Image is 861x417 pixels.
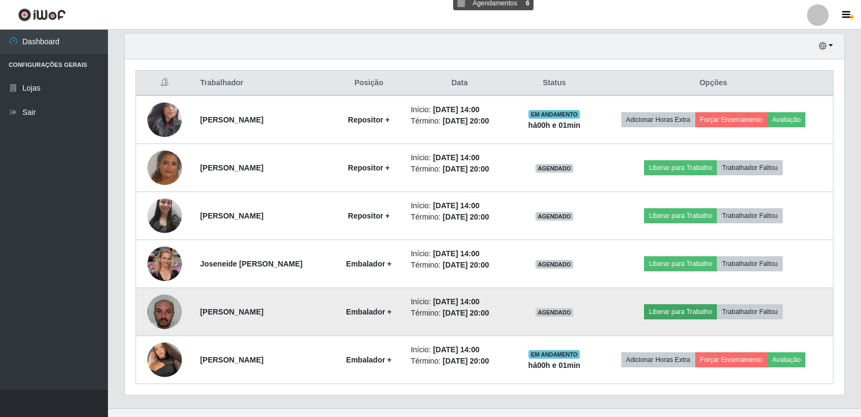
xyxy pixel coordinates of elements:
[334,71,404,96] th: Posição
[411,344,509,356] li: Início:
[200,115,263,124] strong: [PERSON_NAME]
[404,71,515,96] th: Data
[194,71,334,96] th: Trabalhador
[147,89,182,151] img: 1755815872811.jpeg
[767,112,805,127] button: Avaliação
[644,256,717,271] button: Liberar para Trabalho
[348,211,390,220] strong: Repositor +
[535,164,573,173] span: AGENDADO
[528,361,581,370] strong: há 00 h e 01 min
[695,352,768,367] button: Forçar Encerramento
[411,104,509,115] li: Início:
[767,352,805,367] button: Avaliação
[411,200,509,211] li: Início:
[443,213,489,221] time: [DATE] 20:00
[644,208,717,223] button: Liberar para Trabalho
[200,211,263,220] strong: [PERSON_NAME]
[200,163,263,172] strong: [PERSON_NAME]
[346,307,391,316] strong: Embalador +
[717,208,782,223] button: Trabalhador Faltou
[433,345,479,354] time: [DATE] 14:00
[147,281,182,343] img: 1756596320265.jpeg
[348,115,390,124] strong: Repositor +
[443,309,489,317] time: [DATE] 20:00
[515,71,594,96] th: Status
[433,297,479,306] time: [DATE] 14:00
[433,201,479,210] time: [DATE] 14:00
[18,8,66,22] img: CoreUI Logo
[348,163,390,172] strong: Repositor +
[528,350,580,359] span: EM ANDAMENTO
[695,112,768,127] button: Forçar Encerramento
[411,259,509,271] li: Término:
[411,307,509,319] li: Término:
[147,329,182,391] img: 1758278532969.jpeg
[433,249,479,258] time: [DATE] 14:00
[411,163,509,175] li: Término:
[443,357,489,365] time: [DATE] 20:00
[594,71,833,96] th: Opções
[644,304,717,319] button: Liberar para Trabalho
[147,177,182,254] img: 1756903203244.jpeg
[535,260,573,269] span: AGENDADO
[411,115,509,127] li: Término:
[411,356,509,367] li: Término:
[717,256,782,271] button: Trabalhador Faltou
[717,304,782,319] button: Trabalhador Faltou
[535,308,573,317] span: AGENDADO
[535,212,573,221] span: AGENDADO
[621,352,695,367] button: Adicionar Horas Extra
[443,165,489,173] time: [DATE] 20:00
[147,131,182,206] img: 1756415165430.jpeg
[200,259,303,268] strong: Joseneide [PERSON_NAME]
[346,356,391,364] strong: Embalador +
[443,261,489,269] time: [DATE] 20:00
[411,296,509,307] li: Início:
[644,160,717,175] button: Liberar para Trabalho
[200,356,263,364] strong: [PERSON_NAME]
[411,211,509,223] li: Término:
[528,121,581,129] strong: há 00 h e 01 min
[443,117,489,125] time: [DATE] 20:00
[200,307,263,316] strong: [PERSON_NAME]
[528,110,580,119] span: EM ANDAMENTO
[346,259,391,268] strong: Embalador +
[147,243,182,284] img: 1682282315980.jpeg
[411,248,509,259] li: Início:
[433,153,479,162] time: [DATE] 14:00
[717,160,782,175] button: Trabalhador Faltou
[433,105,479,114] time: [DATE] 14:00
[411,152,509,163] li: Início:
[621,112,695,127] button: Adicionar Horas Extra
